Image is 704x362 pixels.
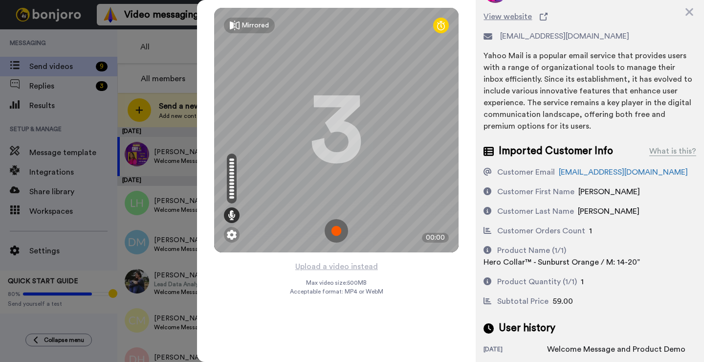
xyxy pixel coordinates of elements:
[581,278,584,286] span: 1
[497,295,549,307] div: Subtotal Price
[649,145,696,157] div: What is this?
[547,343,685,355] div: Welcome Message and Product Demo
[290,288,383,295] span: Acceptable format: MP4 or WebM
[306,279,367,287] span: Max video size: 500 MB
[578,207,639,215] span: [PERSON_NAME]
[499,321,555,336] span: User history
[484,50,696,132] div: Yahoo Mail is a popular email service that provides users with a range of organizational tools to...
[484,345,547,355] div: [DATE]
[227,230,237,240] img: ic_gear.svg
[559,168,688,176] a: [EMAIL_ADDRESS][DOMAIN_NAME]
[497,166,555,178] div: Customer Email
[497,205,574,217] div: Customer Last Name
[578,188,640,196] span: [PERSON_NAME]
[497,245,566,256] div: Product Name (1/1)
[497,186,574,198] div: Customer First Name
[499,144,613,158] span: Imported Customer Info
[325,219,348,243] img: ic_record_start.svg
[422,233,449,243] div: 00:00
[552,297,573,305] span: 59.00
[292,260,381,273] button: Upload a video instead
[484,258,640,266] span: Hero Collar™ - Sunburst Orange / M: 14-20”
[309,93,363,167] div: 3
[589,227,592,235] span: 1
[497,225,585,237] div: Customer Orders Count
[497,276,577,288] div: Product Quantity (1/1)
